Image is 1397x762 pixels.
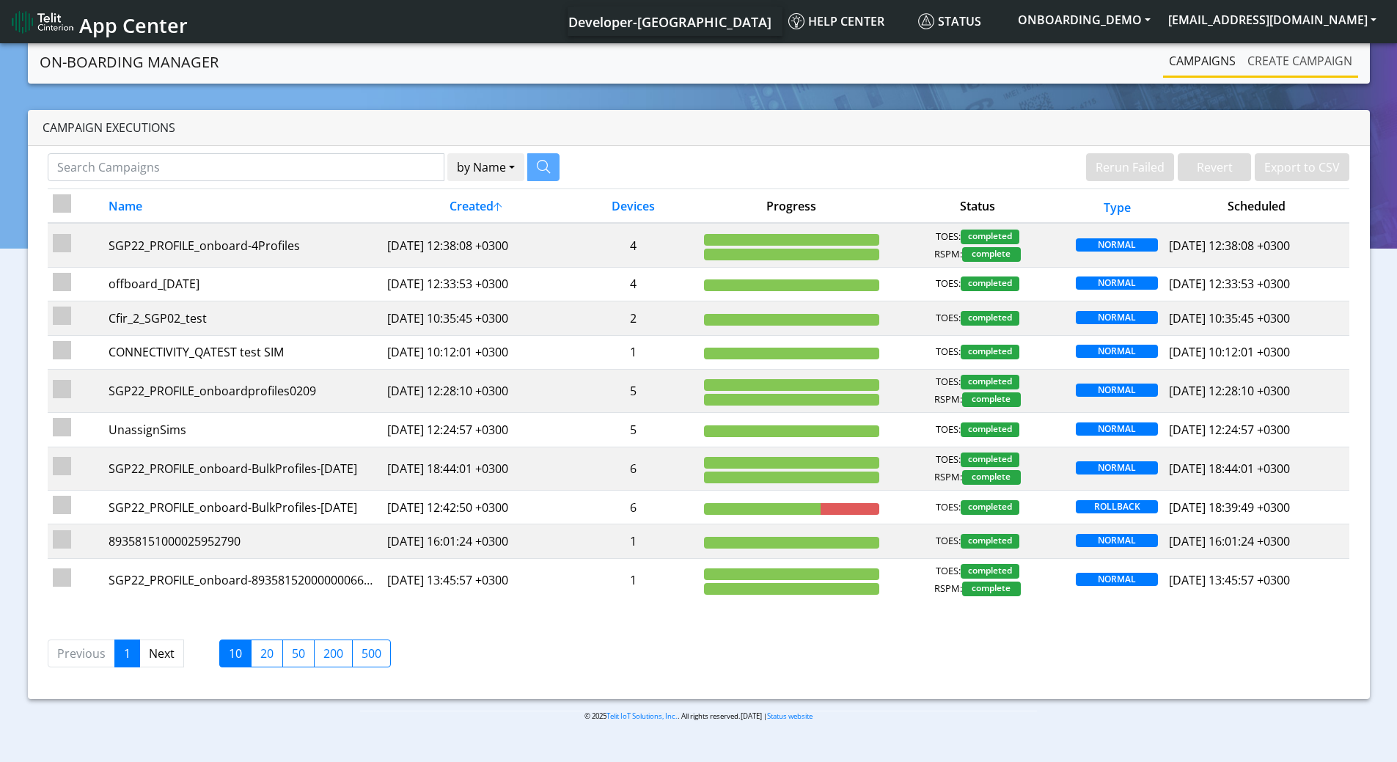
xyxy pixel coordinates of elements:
[103,189,382,224] th: Name
[962,470,1021,485] span: complete
[40,48,219,77] a: On-Boarding Manager
[962,392,1021,407] span: complete
[1169,422,1290,438] span: [DATE] 12:24:57 +0300
[568,447,699,490] td: 6
[961,375,1019,389] span: completed
[1076,534,1158,547] span: NORMAL
[961,230,1019,244] span: completed
[1076,384,1158,397] span: NORMAL
[109,343,377,361] div: CONNECTIVITY_QATEST test SIM
[918,13,981,29] span: Status
[79,12,188,39] span: App Center
[934,582,962,596] span: RSPM:
[936,375,961,389] span: TOES:
[568,223,699,267] td: 4
[382,223,568,267] td: [DATE] 12:38:08 +0300
[109,499,377,516] div: SGP22_PROFILE_onboard-BulkProfiles-[DATE]
[352,640,391,667] label: 500
[1086,153,1174,181] button: Rerun Failed
[382,335,568,369] td: [DATE] 10:12:01 +0300
[360,711,1037,722] p: © 2025 . All rights reserved.[DATE] |
[48,153,444,181] input: Search Campaigns
[961,311,1019,326] span: completed
[767,711,813,721] a: Status website
[1076,573,1158,586] span: NORMAL
[961,453,1019,467] span: completed
[1169,499,1290,516] span: [DATE] 18:39:49 +0300
[568,558,699,601] td: 1
[12,6,186,37] a: App Center
[961,500,1019,515] span: completed
[934,392,962,407] span: RSPM:
[918,13,934,29] img: status.svg
[282,640,315,667] label: 50
[382,447,568,490] td: [DATE] 18:44:01 +0300
[382,491,568,524] td: [DATE] 12:42:50 +0300
[568,189,699,224] th: Devices
[251,640,283,667] label: 20
[109,532,377,550] div: 89358151000025952790
[1071,189,1164,224] th: Type
[936,230,961,244] span: TOES:
[1169,572,1290,588] span: [DATE] 13:45:57 +0300
[961,345,1019,359] span: completed
[382,558,568,601] td: [DATE] 13:45:57 +0300
[936,453,961,467] span: TOES:
[568,369,699,412] td: 5
[961,534,1019,549] span: completed
[568,13,771,31] span: Developer-[GEOGRAPHIC_DATA]
[606,711,678,721] a: Telit IoT Solutions, Inc.
[382,524,568,558] td: [DATE] 16:01:24 +0300
[1169,276,1290,292] span: [DATE] 12:33:53 +0300
[934,247,962,262] span: RSPM:
[314,640,353,667] label: 200
[788,13,884,29] span: Help center
[1178,153,1251,181] button: Revert
[1163,46,1242,76] a: Campaigns
[936,276,961,291] span: TOES:
[936,500,961,515] span: TOES:
[1076,238,1158,252] span: NORMAL
[912,7,1009,36] a: Status
[961,422,1019,437] span: completed
[568,491,699,524] td: 6
[936,345,961,359] span: TOES:
[12,10,73,34] img: logo-telit-cinterion-gw-new.png
[109,382,377,400] div: SGP22_PROFILE_onboardprofiles0209
[1169,310,1290,326] span: [DATE] 10:35:45 +0300
[936,534,961,549] span: TOES:
[109,237,377,254] div: SGP22_PROFILE_onboard-4Profiles
[109,571,377,589] div: SGP22_PROFILE_onboard-89358152000000066235-[DATE]
[109,421,377,439] div: UnassignSims
[109,275,377,293] div: offboard_[DATE]
[884,189,1071,224] th: Status
[447,153,524,181] button: by Name
[28,110,1370,146] div: Campaign Executions
[1076,500,1158,513] span: ROLLBACK
[788,13,804,29] img: knowledge.svg
[962,582,1021,596] span: complete
[1076,276,1158,290] span: NORMAL
[1169,238,1290,254] span: [DATE] 12:38:08 +0300
[1242,46,1358,76] a: Create campaign
[1009,7,1159,33] button: ONBOARDING_DEMO
[961,276,1019,291] span: completed
[782,7,912,36] a: Help center
[1255,153,1349,181] button: Export to CSV
[1076,422,1158,436] span: NORMAL
[1169,383,1290,399] span: [DATE] 12:28:10 +0300
[1169,344,1290,360] span: [DATE] 10:12:01 +0300
[114,640,140,667] a: 1
[934,470,962,485] span: RSPM:
[219,640,252,667] label: 10
[961,564,1019,579] span: completed
[568,301,699,335] td: 2
[1076,311,1158,324] span: NORMAL
[568,267,699,301] td: 4
[382,413,568,447] td: [DATE] 12:24:57 +0300
[382,369,568,412] td: [DATE] 12:28:10 +0300
[936,311,961,326] span: TOES:
[568,413,699,447] td: 5
[962,247,1021,262] span: complete
[382,301,568,335] td: [DATE] 10:35:45 +0300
